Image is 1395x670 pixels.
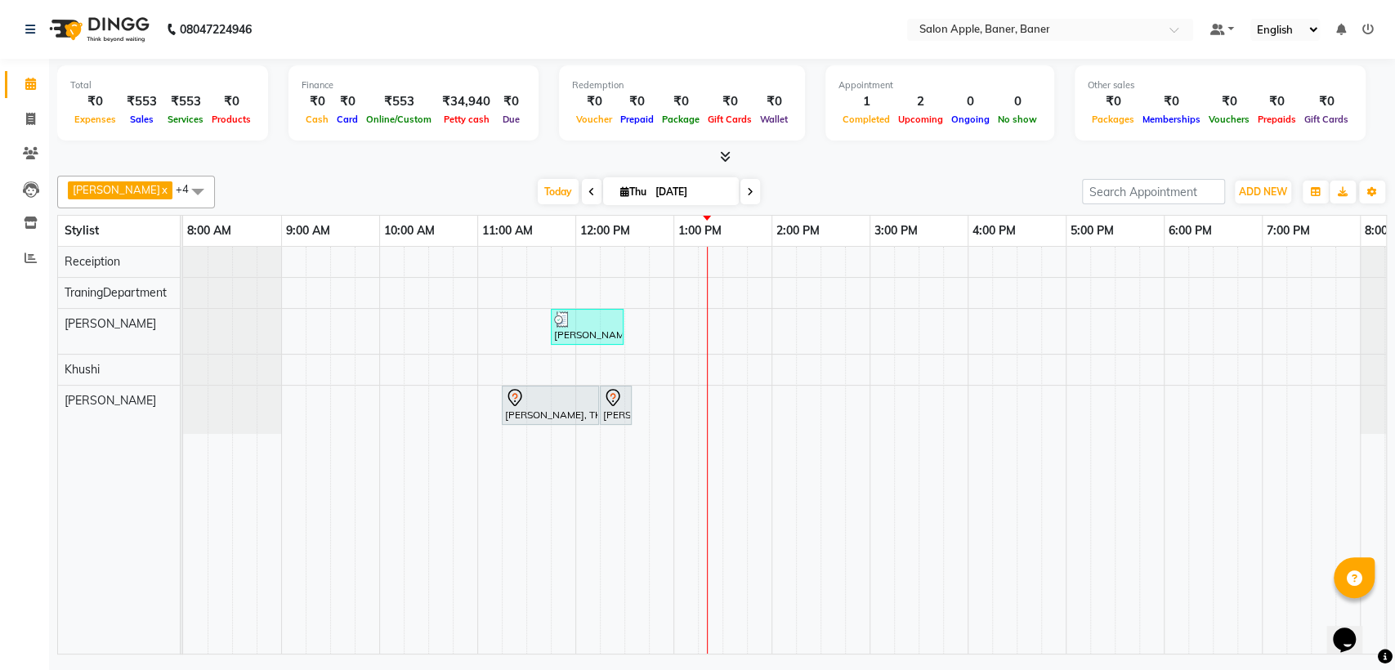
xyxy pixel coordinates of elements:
div: 1 [838,92,894,111]
div: ₹0 [616,92,658,111]
span: Memberships [1138,114,1205,125]
div: ₹0 [208,92,255,111]
div: ₹0 [1254,92,1300,111]
div: ₹0 [1205,92,1254,111]
span: Khushi [65,362,100,377]
div: [PERSON_NAME], TK01, 12:15 PM-12:35 PM, [PERSON_NAME] Styling - Shaving - [DEMOGRAPHIC_DATA] [601,388,630,422]
span: No show [994,114,1041,125]
span: Thu [616,185,651,198]
div: [PERSON_NAME], TK02, 11:45 AM-12:30 PM, Hair Styling - Ironing ( lower waist length ) - [DEMOGRAP... [552,311,622,342]
a: x [160,183,168,196]
a: 5:00 PM [1066,219,1118,243]
div: ₹0 [756,92,792,111]
div: ₹0 [70,92,120,111]
span: Receiption [65,254,120,269]
a: 11:00 AM [478,219,537,243]
div: ₹0 [497,92,525,111]
span: Stylist [65,223,99,238]
span: Completed [838,114,894,125]
span: Expenses [70,114,120,125]
a: 3:00 PM [870,219,922,243]
div: Other sales [1088,78,1353,92]
span: +4 [176,182,201,195]
a: 9:00 AM [282,219,334,243]
span: Cash [302,114,333,125]
a: 8:00 AM [183,219,235,243]
span: Petty cash [440,114,494,125]
div: 2 [894,92,947,111]
span: Due [499,114,524,125]
span: Wallet [756,114,792,125]
span: [PERSON_NAME] [65,393,156,408]
div: ₹553 [362,92,436,111]
span: Ongoing [947,114,994,125]
span: Gift Cards [1300,114,1353,125]
div: Redemption [572,78,792,92]
div: ₹553 [120,92,163,111]
span: [PERSON_NAME] [65,316,156,331]
span: TraningDepartment [65,285,167,300]
div: Total [70,78,255,92]
div: ₹0 [658,92,704,111]
img: logo [42,7,154,52]
a: 4:00 PM [968,219,1020,243]
div: ₹0 [572,92,616,111]
span: Products [208,114,255,125]
span: Gift Cards [704,114,756,125]
div: ₹0 [333,92,362,111]
a: 7:00 PM [1263,219,1314,243]
span: Prepaid [616,114,658,125]
input: 2025-09-04 [651,180,732,204]
a: 6:00 PM [1165,219,1216,243]
span: Card [333,114,362,125]
div: ₹0 [1300,92,1353,111]
div: Appointment [838,78,1041,92]
div: [PERSON_NAME], TK01, 11:15 AM-12:15 PM, Hair Cut - [DEMOGRAPHIC_DATA] [503,388,597,422]
div: ₹0 [1088,92,1138,111]
div: ₹0 [302,92,333,111]
input: Search Appointment [1082,179,1225,204]
span: Today [538,179,579,204]
div: ₹0 [704,92,756,111]
a: 2:00 PM [772,219,824,243]
iframe: chat widget [1326,605,1379,654]
span: ADD NEW [1239,185,1287,198]
span: Voucher [572,114,616,125]
span: Package [658,114,704,125]
div: ₹34,940 [436,92,497,111]
a: 12:00 PM [576,219,634,243]
div: 0 [994,92,1041,111]
span: Prepaids [1254,114,1300,125]
div: ₹0 [1138,92,1205,111]
div: Finance [302,78,525,92]
span: [PERSON_NAME] [73,183,160,196]
div: ₹553 [163,92,208,111]
span: Upcoming [894,114,947,125]
span: Vouchers [1205,114,1254,125]
div: 0 [947,92,994,111]
span: Online/Custom [362,114,436,125]
a: 1:00 PM [674,219,726,243]
button: ADD NEW [1235,181,1291,203]
span: Packages [1088,114,1138,125]
span: Services [163,114,208,125]
b: 08047224946 [180,7,252,52]
a: 10:00 AM [380,219,439,243]
span: Sales [126,114,158,125]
